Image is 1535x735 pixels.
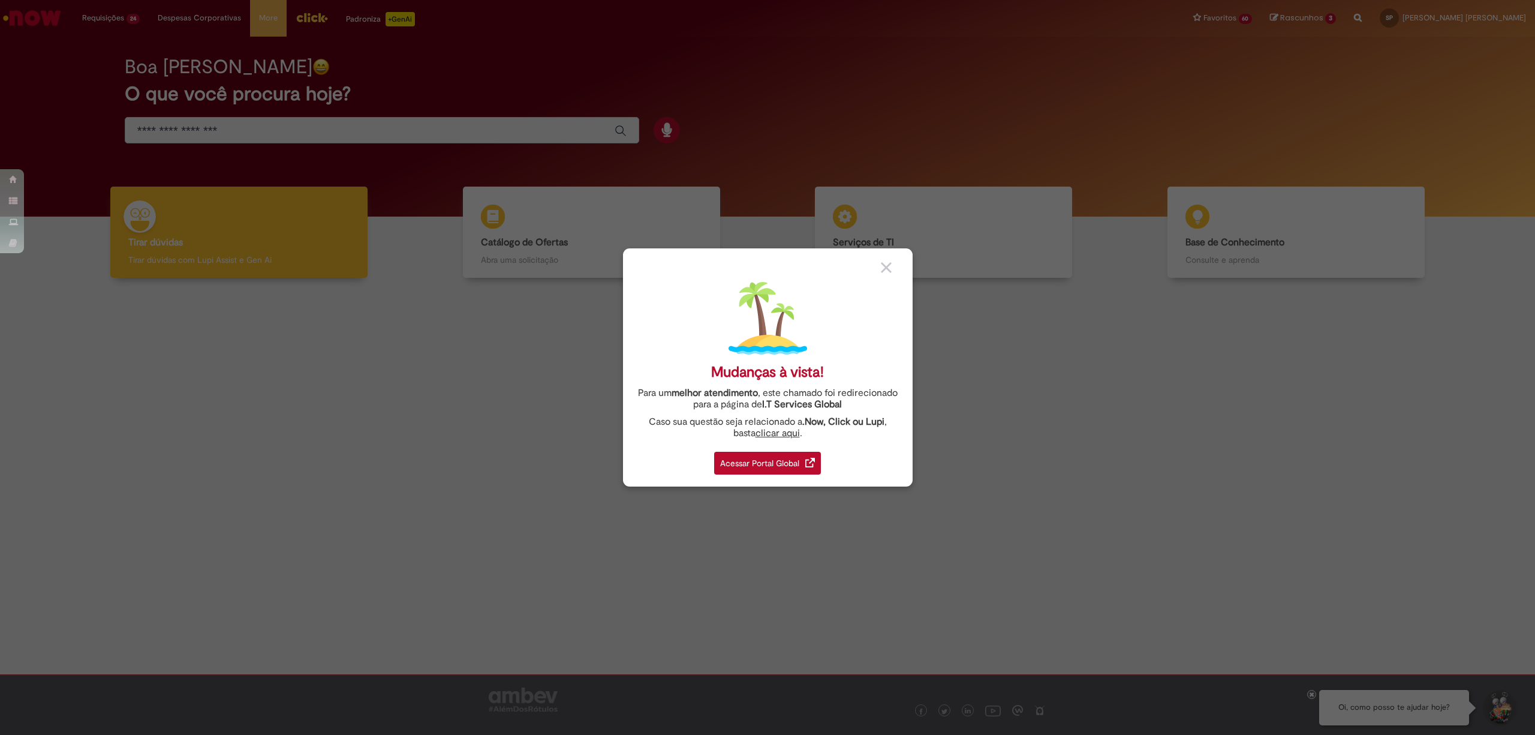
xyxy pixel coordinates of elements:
[714,452,821,475] div: Acessar Portal Global
[711,364,824,381] div: Mudanças à vista!
[714,445,821,475] a: Acessar Portal Global
[802,416,884,428] strong: .Now, Click ou Lupi
[762,392,842,410] a: I.T Services Global
[805,458,815,467] img: redirect_link.png
[756,421,800,439] a: clicar aqui
[881,262,892,273] img: close_button_grey.png
[632,416,904,439] div: Caso sua questão seja relacionado a , basta .
[632,388,904,410] div: Para um , este chamado foi redirecionado para a página de
[672,387,758,399] strong: melhor atendimento
[729,279,807,358] img: island.png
